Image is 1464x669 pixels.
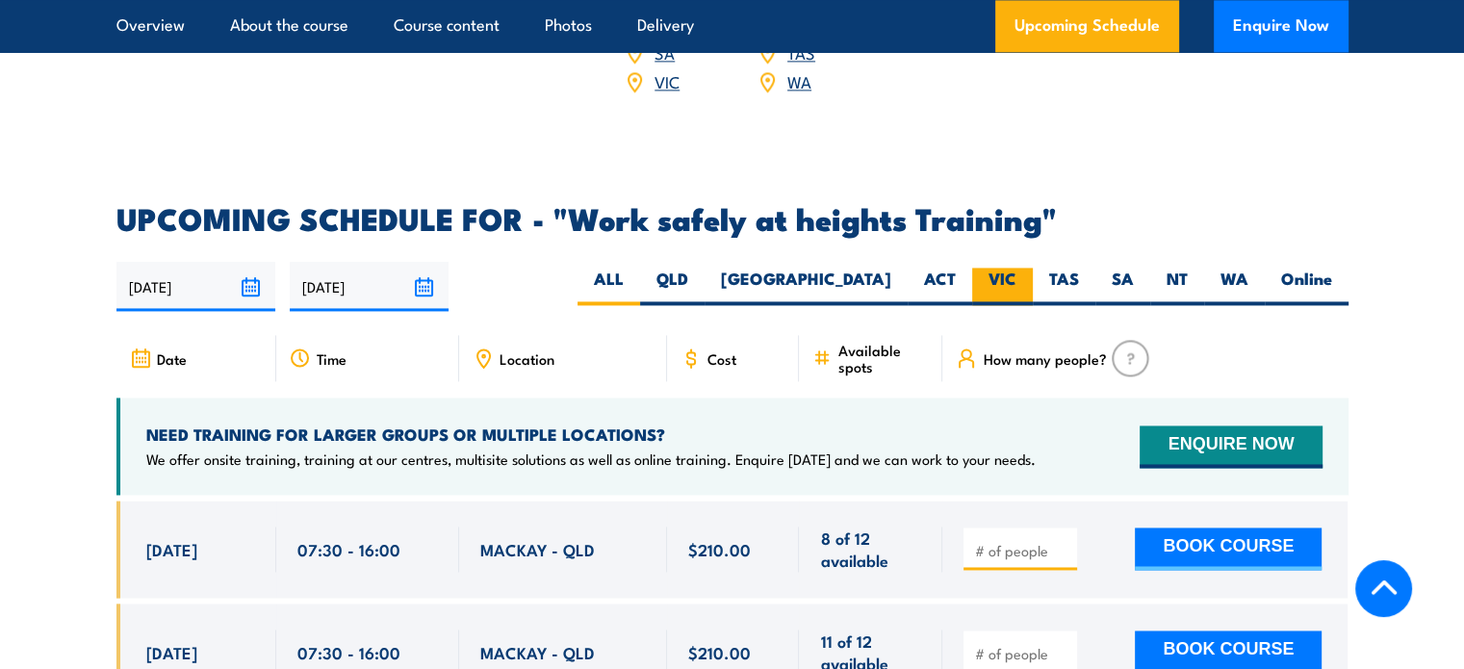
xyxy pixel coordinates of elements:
[1265,268,1348,305] label: Online
[688,538,751,560] span: $210.00
[974,644,1070,663] input: # of people
[500,350,554,367] span: Location
[820,527,921,572] span: 8 of 12 available
[116,262,275,311] input: From date
[297,538,400,560] span: 07:30 - 16:00
[1135,527,1322,570] button: BOOK COURSE
[1150,268,1204,305] label: NT
[974,541,1070,560] input: # of people
[297,641,400,663] span: 07:30 - 16:00
[1140,425,1322,468] button: ENQUIRE NOW
[655,69,680,92] a: VIC
[705,268,908,305] label: [GEOGRAPHIC_DATA]
[707,350,736,367] span: Cost
[655,40,675,64] a: SA
[983,350,1106,367] span: How many people?
[972,268,1033,305] label: VIC
[908,268,972,305] label: ACT
[688,641,751,663] span: $210.00
[146,538,197,560] span: [DATE]
[1095,268,1150,305] label: SA
[146,641,197,663] span: [DATE]
[317,350,347,367] span: Time
[480,641,595,663] span: MACKAY - QLD
[787,40,815,64] a: TAS
[146,424,1036,445] h4: NEED TRAINING FOR LARGER GROUPS OR MULTIPLE LOCATIONS?
[640,268,705,305] label: QLD
[290,262,449,311] input: To date
[146,450,1036,469] p: We offer onsite training, training at our centres, multisite solutions as well as online training...
[1033,268,1095,305] label: TAS
[116,204,1348,231] h2: UPCOMING SCHEDULE FOR - "Work safely at heights Training"
[578,268,640,305] label: ALL
[1204,268,1265,305] label: WA
[837,342,929,374] span: Available spots
[787,69,811,92] a: WA
[157,350,187,367] span: Date
[480,538,595,560] span: MACKAY - QLD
